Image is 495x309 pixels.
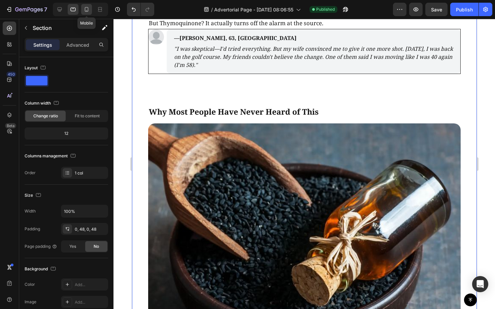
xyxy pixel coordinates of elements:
span: Change ratio [33,113,58,119]
button: 7 [3,3,50,16]
div: Column width [25,99,60,108]
div: Width [25,208,36,214]
div: Open Intercom Messenger [472,276,488,292]
div: Background [25,265,57,274]
div: Undo/Redo [127,3,154,16]
p: 7 [44,5,47,13]
input: Auto [61,205,108,217]
span: Advertorial Page - [DATE] 08:06:55 [214,6,293,13]
div: Layout [25,64,47,73]
p: Settings [33,41,52,48]
div: 0, 48, 0, 48 [75,226,106,232]
div: Add... [75,282,106,288]
div: 450 [6,72,16,77]
div: Publish [456,6,473,13]
span: Save [431,7,442,12]
p: Section [33,24,88,32]
div: Image [25,299,36,305]
span: Yes [69,243,76,249]
span: Published [316,6,335,12]
div: Color [25,281,35,287]
p: Advanced [66,41,89,48]
span: No [94,243,99,249]
span: / [211,6,213,13]
div: Padding [25,226,40,232]
div: Page padding [25,243,57,249]
div: 12 [26,129,107,138]
button: Save [425,3,448,16]
div: Order [25,170,36,176]
div: Size [25,191,42,200]
div: Add... [75,299,106,305]
span: Fit to content [75,113,100,119]
div: Beta [5,123,16,128]
div: 1 col [75,170,106,176]
iframe: Design area [132,19,477,309]
button: Publish [450,3,478,16]
div: Columns management [25,152,77,161]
